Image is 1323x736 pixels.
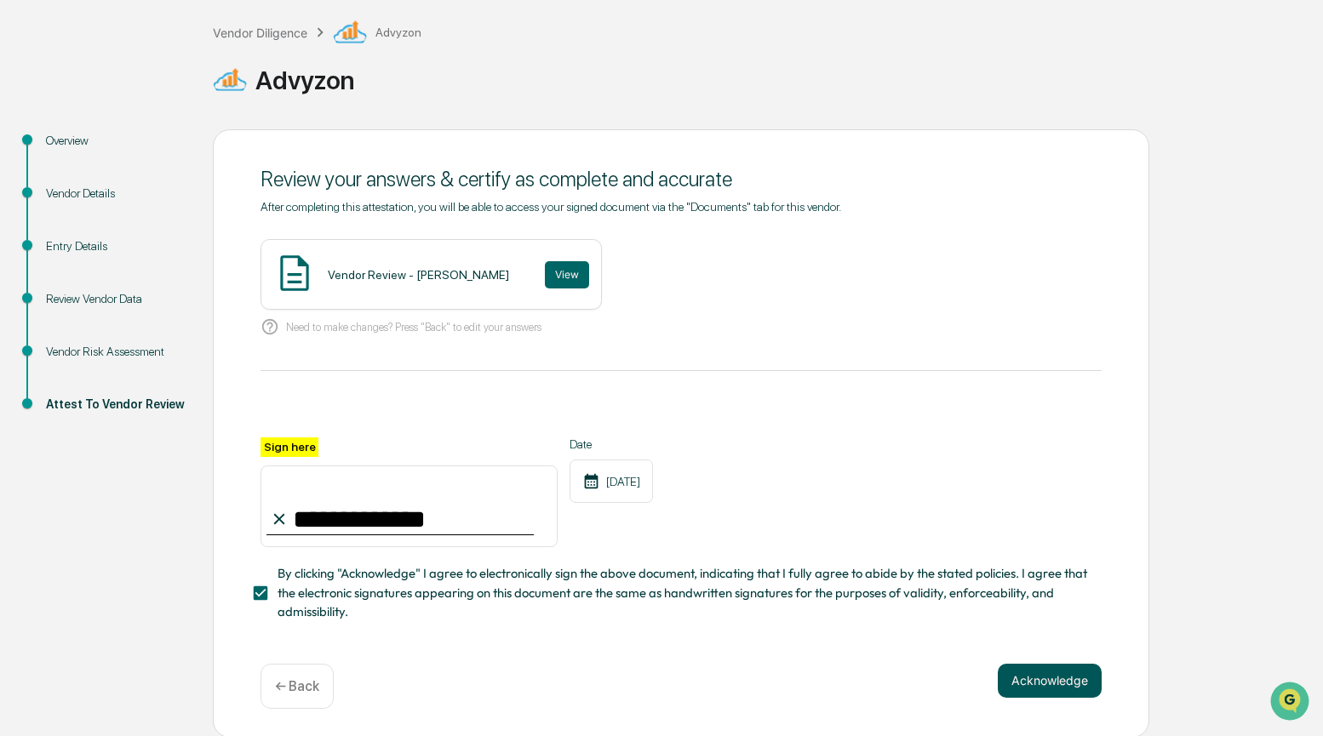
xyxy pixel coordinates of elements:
div: Vendor Details [46,185,186,203]
span: Preclearance [34,214,110,231]
div: 🗄️ [123,216,137,230]
div: 🔎 [17,248,31,262]
a: 🖐️Preclearance [10,208,117,238]
iframe: Open customer support [1269,680,1314,726]
a: Powered byPylon [120,288,206,301]
div: Entry Details [46,237,186,255]
a: 🗄️Attestations [117,208,218,238]
div: Advyzon [213,63,1314,97]
img: 1746055101610-c473b297-6a78-478c-a979-82029cc54cd1 [17,130,48,161]
span: Pylon [169,288,206,301]
div: [DATE] [570,459,653,503]
img: Vendor Logo [213,63,247,97]
button: View [545,261,589,288]
div: Overview [46,132,186,150]
div: Review Vendor Data [46,290,186,308]
span: By clicking "Acknowledge" I agree to electronically sign the above document, indicating that I fu... [278,564,1088,621]
div: Advyzon [333,15,421,49]
label: Sign here [261,437,318,457]
button: Acknowledge [998,664,1102,698]
div: Review your answers & certify as complete and accurate [261,167,1102,191]
img: Vendor Logo [333,15,367,49]
p: ← Back [275,678,319,694]
p: Need to make changes? Press "Back" to edit your answers [286,321,541,334]
span: Attestations [140,214,211,231]
div: Vendor Review - [PERSON_NAME] [328,268,509,282]
label: Date [570,437,653,451]
div: Attest To Vendor Review [46,396,186,414]
span: After completing this attestation, you will be able to access your signed document via the "Docum... [261,200,841,214]
div: 🖐️ [17,216,31,230]
div: We're available if you need us! [58,147,215,161]
button: Start new chat [289,135,310,156]
span: Data Lookup [34,247,107,264]
img: Document Icon [273,252,316,294]
div: Vendor Risk Assessment [46,343,186,361]
a: 🔎Data Lookup [10,240,114,271]
p: How can we help? [17,36,310,63]
div: Start new chat [58,130,279,147]
div: Vendor Diligence [213,26,307,40]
